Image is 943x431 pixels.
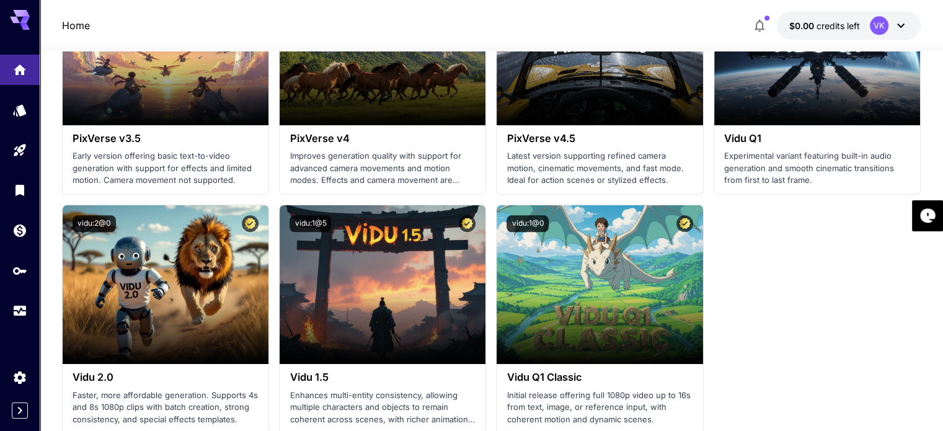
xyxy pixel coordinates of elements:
[290,389,476,426] p: Enhances multi-entity consistency, allowing multiple characters and objects to remain coherent ac...
[777,11,921,40] button: $0.00VK
[12,102,27,118] div: Models
[507,133,693,144] h3: PixVerse v4.5
[497,205,702,364] img: alt
[290,215,331,232] button: vidu:1@5
[73,389,259,426] p: Faster, more affordable generation. Supports 4s and 8s 1080p clips with batch creation, strong co...
[817,20,860,31] span: credits left
[62,18,90,33] a: Home
[12,370,27,385] div: Settings
[290,150,476,187] p: Improves generation quality with support for advanced camera movements and motion modes. Effects ...
[73,371,259,383] h3: Vidu 2.0
[12,263,27,278] div: API Keys
[507,389,693,426] p: Initial release offering full 1080p video up to 16s from text, image, or reference input, with co...
[12,58,27,74] div: Home
[12,143,27,158] div: Playground
[789,19,860,32] div: $0.00
[63,205,268,364] img: alt
[507,215,549,232] button: vidu:1@0
[242,215,259,232] button: Certified Model – Vetted for best performance and includes a commercial license.
[12,402,28,419] button: Expand sidebar
[62,18,90,33] nav: breadcrumb
[12,303,27,319] div: Usage
[12,223,27,238] div: Wallet
[676,215,693,232] button: Certified Model – Vetted for best performance and includes a commercial license.
[507,371,693,383] h3: Vidu Q1 Classic
[870,16,888,35] div: VK
[507,150,693,187] p: Latest version supporting refined camera motion, cinematic movements, and fast mode. Ideal for ac...
[459,215,476,232] button: Certified Model – Vetted for best performance and includes a commercial license.
[789,20,817,31] span: $0.00
[290,133,476,144] h3: PixVerse v4
[724,150,910,187] p: Experimental variant featuring built-in audio generation and smooth cinematic transitions from fi...
[73,150,259,187] p: Early version offering basic text-to-video generation with support for effects and limited motion...
[290,371,476,383] h3: Vidu 1.5
[12,182,27,198] div: Library
[280,205,485,364] img: alt
[73,133,259,144] h3: PixVerse v3.5
[73,215,116,232] button: vidu:2@0
[724,133,910,144] h3: Vidu Q1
